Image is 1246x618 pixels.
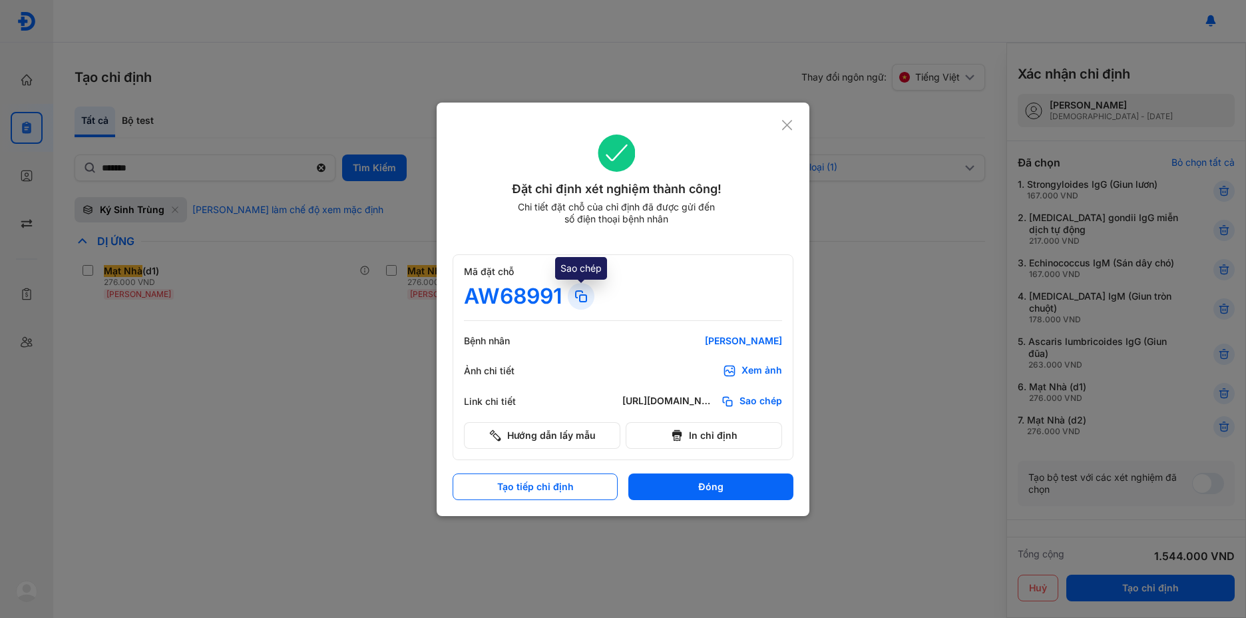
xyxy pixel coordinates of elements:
[464,396,544,408] div: Link chi tiết
[626,422,782,449] button: In chỉ định
[628,473,793,500] button: Đóng
[464,335,544,347] div: Bệnh nhân
[741,364,782,378] div: Xem ảnh
[464,365,544,377] div: Ảnh chi tiết
[464,422,620,449] button: Hướng dẫn lấy mẫu
[453,473,618,500] button: Tạo tiếp chỉ định
[464,283,562,310] div: AW68991
[622,335,782,347] div: [PERSON_NAME]
[464,266,782,278] div: Mã đặt chỗ
[512,201,721,225] div: Chi tiết đặt chỗ của chỉ định đã được gửi đến số điện thoại bệnh nhân
[739,395,782,408] span: Sao chép
[453,180,781,198] div: Đặt chỉ định xét nghiệm thành công!
[622,395,716,408] div: [URL][DOMAIN_NAME]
